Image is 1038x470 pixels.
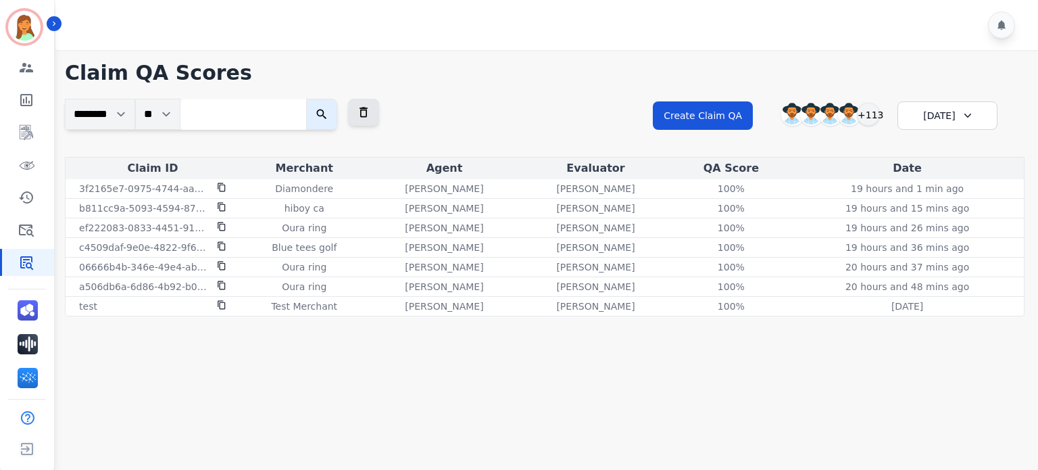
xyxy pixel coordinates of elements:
div: Merchant [243,160,366,177]
p: 19 hours and 1 min ago [851,182,964,195]
p: Oura ring [282,260,326,274]
p: [PERSON_NAME] [556,182,635,195]
p: Oura ring [282,280,326,293]
p: [PERSON_NAME] [405,221,483,235]
p: [PERSON_NAME] [556,221,635,235]
p: test [79,300,97,313]
div: Date [793,160,1021,177]
p: [PERSON_NAME] [405,280,483,293]
h1: Claim QA Scores [65,61,1024,85]
div: 100 % [701,221,762,235]
p: Blue tees golf [272,241,337,254]
button: Create Claim QA [653,101,753,130]
p: [PERSON_NAME] [556,260,635,274]
p: 3f2165e7-0975-4744-aa7c-9cd9eab1686f [79,182,209,195]
p: [PERSON_NAME] [556,241,635,254]
div: [DATE] [897,101,997,130]
p: [DATE] [891,300,923,313]
p: 06666b4b-346e-49e4-ab38-4e394b95664b [79,260,209,274]
p: [PERSON_NAME] [556,300,635,313]
div: 100 % [701,280,762,293]
p: [PERSON_NAME] [405,202,483,215]
p: 20 hours and 48 mins ago [845,280,969,293]
p: 19 hours and 15 mins ago [845,202,969,215]
p: Oura ring [282,221,326,235]
p: Diamondere [275,182,333,195]
div: Agent [372,160,518,177]
p: [PERSON_NAME] [405,260,483,274]
p: c4509daf-9e0e-4822-9f64-1663d0a0abb2 [79,241,209,254]
p: hiboy ca [285,202,324,215]
div: 100 % [701,260,762,274]
p: 20 hours and 37 mins ago [845,260,969,274]
p: [PERSON_NAME] [405,182,483,195]
p: 19 hours and 26 mins ago [845,221,969,235]
p: 19 hours and 36 mins ago [845,241,969,254]
p: [PERSON_NAME] [556,280,635,293]
div: 100 % [701,300,762,313]
p: ef222083-0833-4451-91e7-448c294c93ee [79,221,209,235]
div: QA Score [674,160,789,177]
div: +113 [857,103,880,126]
div: Evaluator [523,160,669,177]
div: 100 % [701,241,762,254]
p: [PERSON_NAME] [405,300,483,313]
div: Claim ID [68,160,237,177]
div: 100 % [701,182,762,195]
p: a506db6a-6d86-4b92-b045-6750905d0a1d [79,280,209,293]
p: b811cc9a-5093-4594-8740-8aa0d6746ce1 [79,202,209,215]
div: 100 % [701,202,762,215]
p: [PERSON_NAME] [556,202,635,215]
p: Test Merchant [271,300,337,313]
img: Bordered avatar [8,11,41,43]
p: [PERSON_NAME] [405,241,483,254]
